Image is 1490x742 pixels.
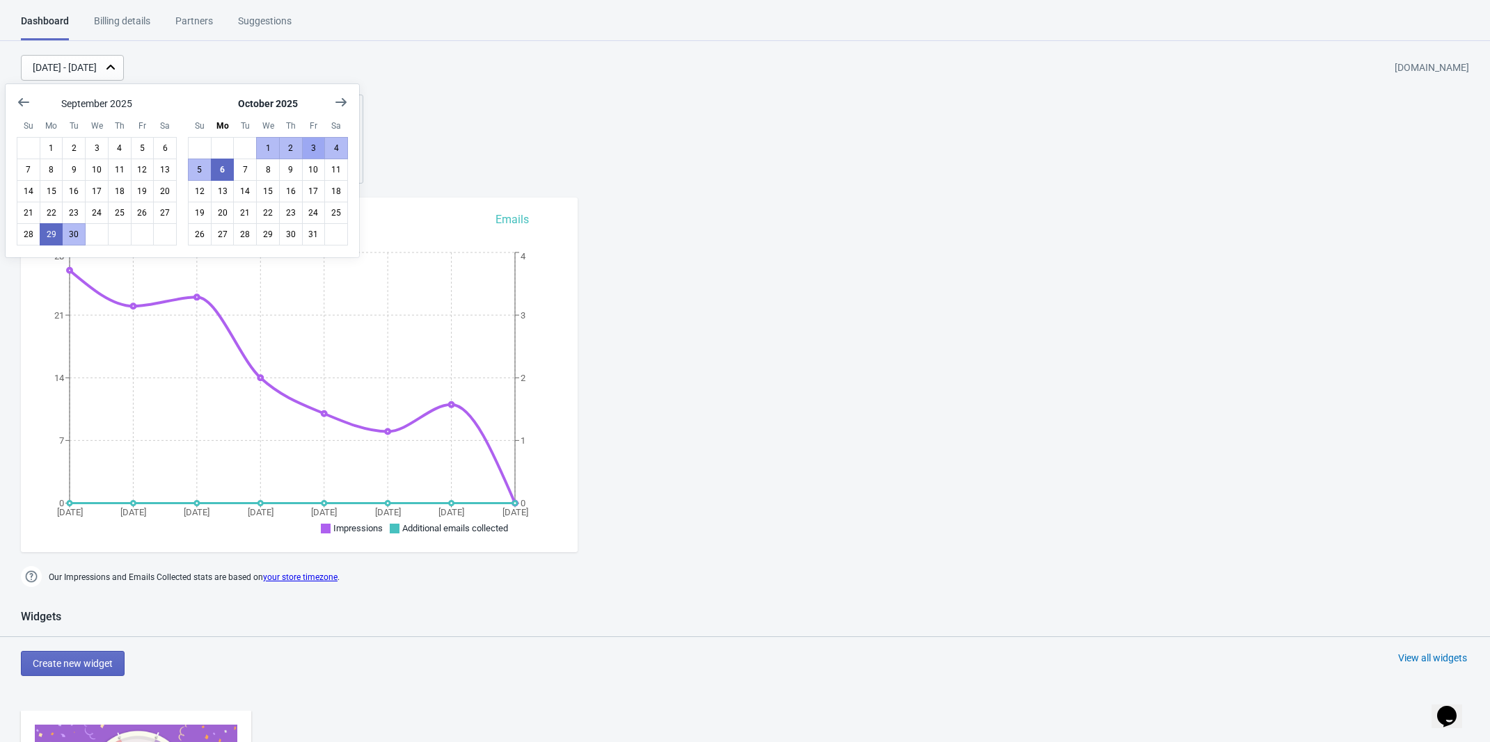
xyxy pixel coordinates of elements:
button: October 22 2025 [256,202,280,224]
button: October 21 2025 [233,202,257,224]
tspan: 0 [59,498,64,508]
button: September 28 2025 [17,223,40,245]
button: September 20 2025 [153,180,177,202]
tspan: 2 [521,373,525,383]
div: Friday [302,114,326,138]
tspan: 3 [521,310,525,321]
button: October 24 2025 [302,202,326,224]
button: September 1 2025 [40,137,63,159]
tspan: [DATE] [438,507,464,517]
button: October 3 2025 [302,137,326,159]
button: October 17 2025 [302,180,326,202]
div: Partners [175,14,213,38]
div: [DOMAIN_NAME] [1395,56,1469,81]
button: September 24 2025 [85,202,109,224]
img: help.png [21,566,42,587]
button: October 10 2025 [302,159,326,181]
button: October 15 2025 [256,180,280,202]
tspan: 21 [54,310,64,321]
button: October 12 2025 [188,180,212,202]
button: October 29 2025 [256,223,280,245]
button: September 4 2025 [108,137,132,159]
button: October 7 2025 [233,159,257,181]
div: [DATE] - [DATE] [33,61,97,75]
button: September 11 2025 [108,159,132,181]
button: October 13 2025 [211,180,235,202]
button: September 26 2025 [131,202,154,224]
div: Billing details [94,14,150,38]
button: September 13 2025 [153,159,177,181]
span: Additional emails collected [402,523,508,533]
button: September 5 2025 [131,137,154,159]
button: September 19 2025 [131,180,154,202]
button: October 28 2025 [233,223,257,245]
div: Thursday [279,114,303,138]
button: October 27 2025 [211,223,235,245]
tspan: [DATE] [311,507,337,517]
a: your store timezone [263,572,338,582]
div: Monday [40,114,63,138]
button: October 2 2025 [279,137,303,159]
div: Dashboard [21,14,69,40]
button: October 25 2025 [324,202,348,224]
button: September 16 2025 [62,180,86,202]
div: Friday [131,114,154,138]
tspan: [DATE] [120,507,146,517]
button: September 18 2025 [108,180,132,202]
button: September 27 2025 [153,202,177,224]
div: Suggestions [238,14,292,38]
button: September 25 2025 [108,202,132,224]
button: October 1 2025 [256,137,280,159]
button: September 2 2025 [62,137,86,159]
span: Create new widget [33,658,113,669]
button: Today October 6 2025 [211,159,235,181]
span: Impressions [333,523,383,533]
div: Tuesday [62,114,86,138]
button: October 18 2025 [324,180,348,202]
button: September 6 2025 [153,137,177,159]
tspan: [DATE] [248,507,274,517]
button: September 23 2025 [62,202,86,224]
tspan: [DATE] [57,507,83,517]
button: October 31 2025 [302,223,326,245]
button: September 9 2025 [62,159,86,181]
div: Saturday [324,114,348,138]
button: September 29 2025 [40,223,63,245]
button: September 22 2025 [40,202,63,224]
div: Wednesday [256,114,280,138]
tspan: 14 [54,373,65,383]
tspan: [DATE] [502,507,528,517]
div: Sunday [188,114,212,138]
button: October 5 2025 [188,159,212,181]
button: October 16 2025 [279,180,303,202]
button: October 8 2025 [256,159,280,181]
button: October 4 2025 [324,137,348,159]
button: October 30 2025 [279,223,303,245]
button: October 19 2025 [188,202,212,224]
button: September 12 2025 [131,159,154,181]
button: September 21 2025 [17,202,40,224]
div: Saturday [153,114,177,138]
button: September 10 2025 [85,159,109,181]
button: October 11 2025 [324,159,348,181]
div: Tuesday [234,114,257,138]
tspan: 4 [521,251,526,261]
button: October 20 2025 [211,202,235,224]
tspan: [DATE] [375,507,401,517]
div: Thursday [108,114,132,138]
button: September 30 2025 [62,223,86,245]
button: October 9 2025 [279,159,303,181]
button: October 23 2025 [279,202,303,224]
div: View all widgets [1398,651,1467,665]
button: September 7 2025 [17,159,40,181]
span: Our Impressions and Emails Collected stats are based on . [49,566,340,589]
tspan: 0 [521,498,525,508]
div: Sunday [17,114,40,138]
button: September 17 2025 [85,180,109,202]
div: Monday [211,114,235,138]
tspan: 1 [521,435,525,446]
button: Create new widget [21,651,125,676]
button: Show next month, November 2025 [328,90,354,115]
button: October 14 2025 [233,180,257,202]
button: Show previous month, August 2025 [11,90,36,115]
